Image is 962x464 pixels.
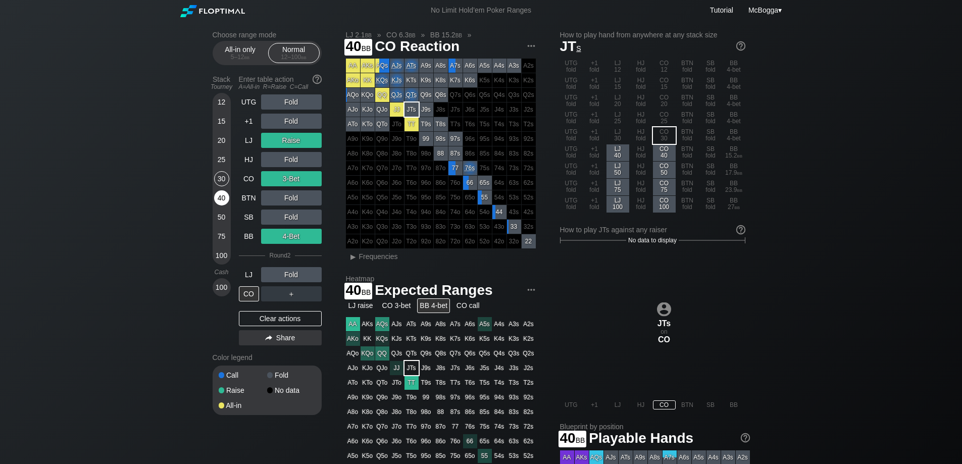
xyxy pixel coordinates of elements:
div: BB 23.9 [723,179,745,195]
div: UTG fold [560,59,583,75]
div: K7s [448,73,463,87]
span: s [576,42,581,53]
div: All-in [219,402,267,409]
h2: Choose range mode [213,31,322,39]
div: BTN fold [676,76,699,92]
div: AKo [346,73,360,87]
div: 20 [214,133,229,148]
div: 100% fold in prior round [478,146,492,161]
div: 100% fold in prior round [404,190,419,204]
div: 100% fold in prior round [448,190,463,204]
div: HJ fold [630,76,652,92]
div: AA [346,59,360,73]
div: 100% fold in prior round [448,205,463,219]
div: 100% fold in prior round [404,176,419,190]
div: J9s [419,102,433,117]
div: 100% fold in prior round [522,146,536,161]
div: 100% fold in prior round [346,190,360,204]
div: 100% fold in prior round [478,88,492,102]
div: A9s [419,59,433,73]
div: On the cusp: play or fold. [404,59,419,73]
div: T9s [419,117,433,131]
div: 25 [214,152,229,167]
div: 40 [214,190,229,205]
div: 98s [434,132,448,146]
div: JTs [404,102,419,117]
div: 100% fold in prior round [463,190,477,204]
div: On the cusp: play or fold. [390,88,404,102]
div: 100% fold in prior round [390,117,404,131]
div: 100% fold in prior round [478,161,492,175]
div: 100% fold in prior round [448,220,463,234]
div: 100% fold in prior round [463,205,477,219]
div: 100% fold in prior round [404,205,419,219]
div: 3-Bet [261,171,322,186]
div: HJ [239,152,259,167]
div: 100% fold in prior round [361,220,375,234]
div: 100% fold in prior round [492,88,507,102]
div: CO 30 [653,127,676,144]
img: help.32db89a4.svg [735,40,746,51]
span: bb [737,169,742,176]
div: HJ fold [630,162,652,178]
div: +1 fold [583,196,606,213]
div: +1 fold [583,93,606,110]
span: bb [365,31,372,39]
div: BTN fold [676,144,699,161]
div: 77 [448,161,463,175]
div: LJ 40 [606,144,629,161]
div: +1 fold [583,162,606,178]
div: 100% fold in prior round [404,132,419,146]
div: 100% fold in prior round [390,146,404,161]
div: +1 fold [583,76,606,92]
div: +1 fold [583,144,606,161]
div: KJo [361,102,375,117]
div: 100 [214,280,229,295]
div: 100% fold in prior round [346,176,360,190]
h2: How to play hand from anywhere at any stack size [560,31,745,39]
div: All-in only [217,43,264,63]
div: BB 17.9 [723,162,745,178]
div: 100% fold in prior round [346,205,360,219]
div: 100% fold in prior round [522,132,536,146]
img: ellipsis.fd386fe8.svg [526,284,537,295]
div: Tourney [209,83,235,90]
img: share.864f2f62.svg [265,335,272,341]
div: 100% fold in prior round [507,176,521,190]
div: 100% fold in prior round [463,102,477,117]
div: 50 [214,210,229,225]
div: On the cusp: play or fold. [390,59,404,73]
div: 100% fold in prior round [434,205,448,219]
div: 100% fold in prior round [492,146,507,161]
div: QJo [375,102,389,117]
div: 5 – 12 [219,54,262,61]
span: LJ 2.1 [344,30,374,39]
div: 100% fold in prior round [522,73,536,87]
div: KTs [404,73,419,87]
div: Enter table action [239,71,322,94]
div: 100% fold in prior round [492,132,507,146]
div: 100% fold in prior round [434,220,448,234]
div: 100% fold in prior round [522,161,536,175]
div: UTG fold [560,127,583,144]
div: 100% fold in prior round [478,132,492,146]
div: No data [267,387,316,394]
span: bb [734,203,740,211]
div: 15 [214,114,229,129]
div: LJ 100 [606,196,629,213]
div: LJ 20 [606,93,629,110]
div: SB fold [699,127,722,144]
div: 100% fold in prior round [346,220,360,234]
div: 100% fold in prior round [390,161,404,175]
div: 100% fold in prior round [448,117,463,131]
div: JJ [390,102,404,117]
div: 100% fold in prior round [492,176,507,190]
div: A6s [463,59,477,73]
div: 100% fold in prior round [419,190,433,204]
div: 100% fold in prior round [346,161,360,175]
div: BTN fold [676,59,699,75]
div: Fold [261,190,322,205]
div: 100% fold in prior round [463,132,477,146]
div: SB fold [699,196,722,213]
div: Fold [261,152,322,167]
